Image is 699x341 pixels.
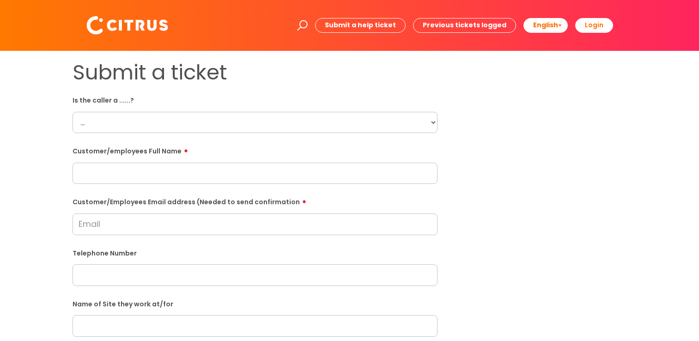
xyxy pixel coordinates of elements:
[73,213,438,235] input: Email
[315,18,406,32] a: Submit a help ticket
[73,60,438,85] h1: Submit a ticket
[575,18,613,32] a: Login
[413,18,516,32] a: Previous tickets logged
[585,20,603,30] b: Login
[73,95,438,104] label: Is the caller a ......?
[73,298,438,308] label: Name of Site they work at/for
[73,195,438,206] label: Customer/Employees Email address (Needed to send confirmation
[73,248,438,257] label: Telephone Number
[73,144,438,155] label: Customer/employees Full Name
[533,20,558,30] span: English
